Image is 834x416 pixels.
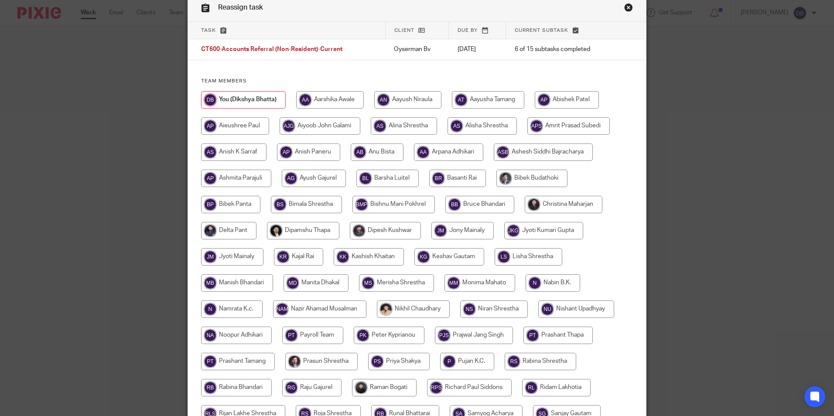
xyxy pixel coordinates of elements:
span: Reassign task [218,4,263,11]
span: Task [201,28,216,33]
span: CT600-Accounts Referral (Non-Resident)-Current [201,47,342,53]
a: Close this dialog window [624,3,633,15]
td: 6 of 15 subtasks completed [506,39,615,60]
span: Due by [458,28,478,33]
span: Current subtask [515,28,568,33]
p: [DATE] [458,45,497,54]
span: Client [394,28,414,33]
h4: Team members [201,78,633,85]
p: Oyserman Bv [394,45,440,54]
